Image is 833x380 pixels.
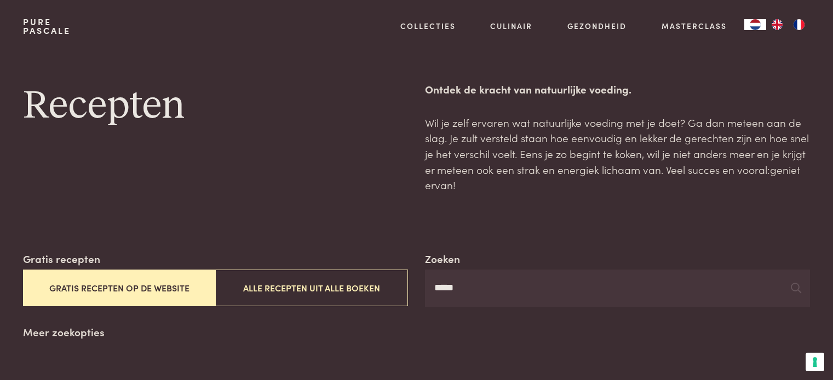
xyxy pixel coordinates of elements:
[23,81,407,131] h1: Recepten
[425,115,809,193] p: Wil je zelf ervaren wat natuurlijke voeding met je doet? Ga dan meteen aan de slag. Je zult verst...
[23,251,100,267] label: Gratis recepten
[766,19,788,30] a: EN
[215,270,407,306] button: Alle recepten uit alle boeken
[23,270,215,306] button: Gratis recepten op de website
[23,17,71,35] a: PurePascale
[806,353,824,371] button: Uw voorkeuren voor toestemming voor trackingtechnologieën
[744,19,766,30] a: NL
[766,19,810,30] ul: Language list
[425,251,460,267] label: Zoeken
[400,20,456,32] a: Collecties
[490,20,532,32] a: Culinair
[744,19,766,30] div: Language
[662,20,727,32] a: Masterclass
[425,81,631,96] strong: Ontdek de kracht van natuurlijke voeding.
[567,20,627,32] a: Gezondheid
[744,19,810,30] aside: Language selected: Nederlands
[788,19,810,30] a: FR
